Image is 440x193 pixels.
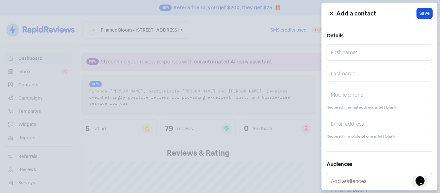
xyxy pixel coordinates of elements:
h5: Details [327,31,432,41]
input: Mobile phone [327,87,432,103]
button: Save [417,8,432,19]
input: Last name [327,66,432,82]
iframe: chat widget [413,167,434,187]
input: Email address [327,116,432,132]
span: Save [419,10,430,17]
small: Required if email address is left blank. [327,104,397,111]
small: Required if mobile phone is left blank. [327,133,397,140]
input: First name [327,44,432,61]
h5: Add a contact [336,9,417,18]
input: Add audiences [331,176,429,186]
h5: Audiences [327,159,432,169]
